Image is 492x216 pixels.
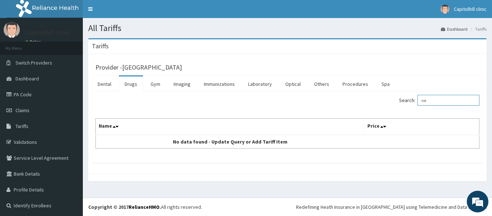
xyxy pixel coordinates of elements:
div: Redefining Heath Insurance in [GEOGRAPHIC_DATA] using Telemedicine and Data Science! [296,203,487,211]
a: Drugs [119,76,143,92]
a: RelianceHMO [129,204,160,210]
span: We're online! [42,63,99,136]
a: Online [25,39,43,44]
li: Tariffs [468,26,487,32]
th: Name [96,119,364,135]
a: Procedures [337,76,374,92]
a: Optical [279,76,307,92]
a: Imaging [168,76,196,92]
span: Tariffs [15,123,28,129]
span: Switch Providers [15,59,52,66]
img: User Image [440,5,449,14]
div: Chat with us now [37,40,121,50]
img: User Image [4,22,20,38]
a: Immunizations [198,76,241,92]
span: Claims [15,107,30,114]
a: Others [308,76,335,92]
footer: All rights reserved. [83,198,492,216]
input: Search: [417,95,479,106]
h3: Tariffs [92,43,109,49]
a: Gym [145,76,166,92]
textarea: Type your message and hit 'Enter' [4,141,137,167]
p: Capitolhill clinic [25,29,70,36]
strong: Copyright © 2017 . [88,204,161,210]
a: Laboratory [242,76,278,92]
a: Dashboard [441,26,468,32]
img: d_794563401_company_1708531726252_794563401 [13,36,29,54]
td: No data found - Update Query or Add Tariff Item [96,135,364,149]
a: Spa [376,76,395,92]
h3: Provider - [GEOGRAPHIC_DATA] [95,64,182,71]
th: Price [364,119,479,135]
span: Capitolhill clinic [454,6,487,12]
div: Minimize live chat window [118,4,135,21]
h1: All Tariffs [88,23,487,33]
span: Dashboard [15,75,39,82]
label: Search: [399,95,479,106]
a: Dental [92,76,117,92]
